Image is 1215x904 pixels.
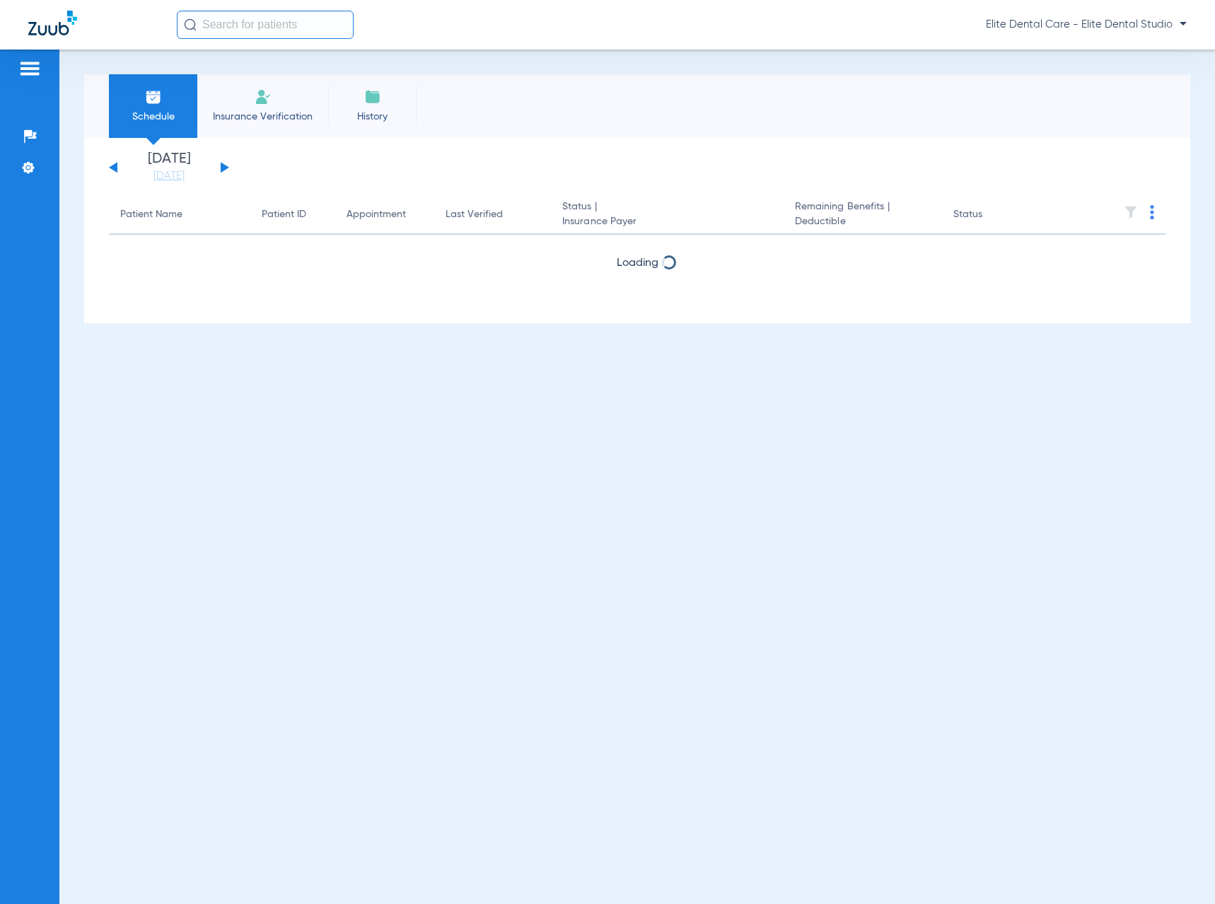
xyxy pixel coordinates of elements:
[262,207,306,222] div: Patient ID
[120,207,182,222] div: Patient Name
[562,214,772,229] span: Insurance Payer
[120,110,187,124] span: Schedule
[145,88,162,105] img: Schedule
[986,18,1187,32] span: Elite Dental Care - Elite Dental Studio
[262,207,324,222] div: Patient ID
[446,207,540,222] div: Last Verified
[347,207,423,222] div: Appointment
[942,195,1037,235] th: Status
[795,214,931,229] span: Deductible
[127,152,211,183] li: [DATE]
[127,169,211,183] a: [DATE]
[551,195,784,235] th: Status |
[184,18,197,31] img: Search Icon
[446,207,503,222] div: Last Verified
[784,195,942,235] th: Remaining Benefits |
[18,60,41,77] img: hamburger-icon
[339,110,406,124] span: History
[347,207,406,222] div: Appointment
[617,257,658,269] span: Loading
[208,110,318,124] span: Insurance Verification
[1150,205,1154,219] img: group-dot-blue.svg
[177,11,354,39] input: Search for patients
[1124,205,1138,219] img: filter.svg
[28,11,77,35] img: Zuub Logo
[255,88,272,105] img: Manual Insurance Verification
[364,88,381,105] img: History
[120,207,239,222] div: Patient Name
